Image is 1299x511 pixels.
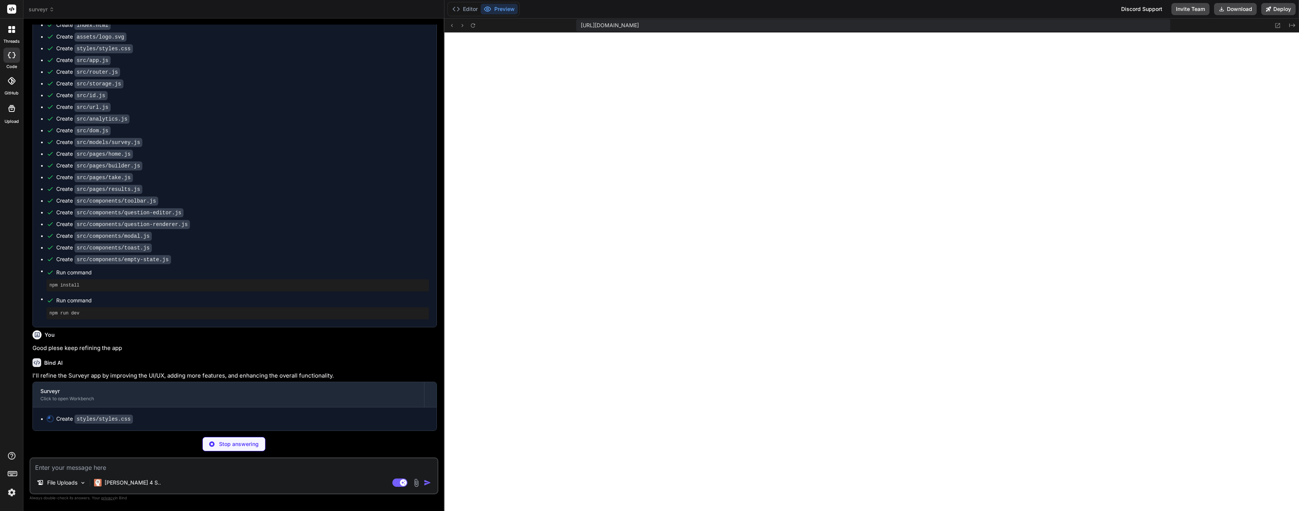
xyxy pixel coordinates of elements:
[1261,3,1296,15] button: Deploy
[49,310,426,316] pre: npm run dev
[101,496,115,500] span: privacy
[74,150,133,159] code: src/pages/home.js
[56,115,130,123] div: Create
[74,91,108,100] code: src/id.js
[412,478,421,487] img: attachment
[74,115,130,124] code: src/analytics.js
[5,118,19,125] label: Upload
[44,359,63,367] h6: Bind AI
[1117,3,1167,15] div: Discord Support
[56,138,142,146] div: Create
[56,415,133,423] div: Create
[56,269,429,276] span: Run command
[74,232,152,241] code: src/components/modal.js
[74,56,111,65] code: src/app.js
[74,126,111,135] code: src/dom.js
[105,479,161,486] p: [PERSON_NAME] 4 S..
[5,90,19,96] label: GitHub
[32,372,437,380] p: I'll refine the Surveyr app by improving the UI/UX, adding more features, and enhancing the overa...
[56,197,158,205] div: Create
[56,33,127,41] div: Create
[424,479,431,486] img: icon
[56,244,152,252] div: Create
[56,21,111,29] div: Create
[56,150,133,158] div: Create
[1171,3,1210,15] button: Invite Team
[56,56,111,64] div: Create
[74,21,111,30] code: index.html
[40,387,417,395] div: Surveyr
[449,4,481,14] button: Editor
[29,6,54,13] span: surveyr
[3,38,20,45] label: threads
[49,282,426,288] pre: npm install
[45,331,55,339] h6: You
[56,68,120,76] div: Create
[94,479,102,486] img: Claude 4 Sonnet
[56,232,152,240] div: Create
[33,382,424,407] button: SurveyrClick to open Workbench
[29,494,438,502] p: Always double-check its answers. Your in Bind
[219,440,259,448] p: Stop answering
[74,103,111,112] code: src/url.js
[56,127,111,135] div: Create
[74,220,190,229] code: src/components/question-renderer.js
[47,479,77,486] p: File Uploads
[74,161,142,170] code: src/pages/builder.js
[56,173,133,181] div: Create
[74,197,158,206] code: src/components/toolbar.js
[56,209,184,217] div: Create
[6,63,17,70] label: code
[74,243,152,252] code: src/components/toast.js
[56,91,108,99] div: Create
[56,255,171,263] div: Create
[74,208,184,217] code: src/components/question-editor.js
[444,33,1299,511] iframe: Preview
[56,80,123,88] div: Create
[56,45,133,53] div: Create
[74,255,171,264] code: src/components/empty-state.js
[5,486,18,499] img: settings
[56,220,190,228] div: Create
[56,103,111,111] div: Create
[74,173,133,182] code: src/pages/take.js
[32,344,437,353] p: Good plese keep refining the app
[74,415,133,424] code: styles/styles.css
[56,185,142,193] div: Create
[1214,3,1257,15] button: Download
[80,480,86,486] img: Pick Models
[40,396,417,402] div: Click to open Workbench
[74,68,120,77] code: src/router.js
[74,185,142,194] code: src/pages/results.js
[581,22,639,29] span: [URL][DOMAIN_NAME]
[481,4,518,14] button: Preview
[74,44,133,53] code: styles/styles.css
[56,297,429,304] span: Run command
[74,138,142,147] code: src/models/survey.js
[74,33,127,42] code: assets/logo.svg
[74,79,123,88] code: src/storage.js
[56,162,142,170] div: Create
